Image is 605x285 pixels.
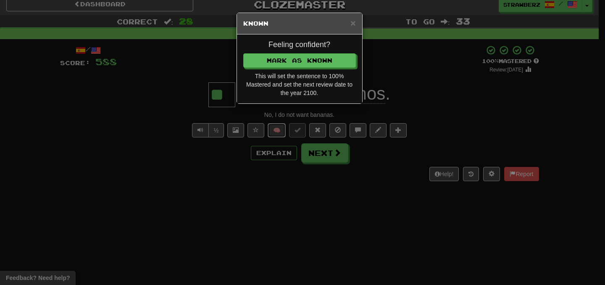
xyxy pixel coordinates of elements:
[243,19,356,28] h5: Known
[243,53,356,68] button: Mark as Known
[243,72,356,97] div: This will set the sentence to 100% Mastered and set the next review date to the year 2100.
[243,41,356,49] h4: Feeling confident?
[350,18,355,27] button: Close
[350,18,355,28] span: ×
